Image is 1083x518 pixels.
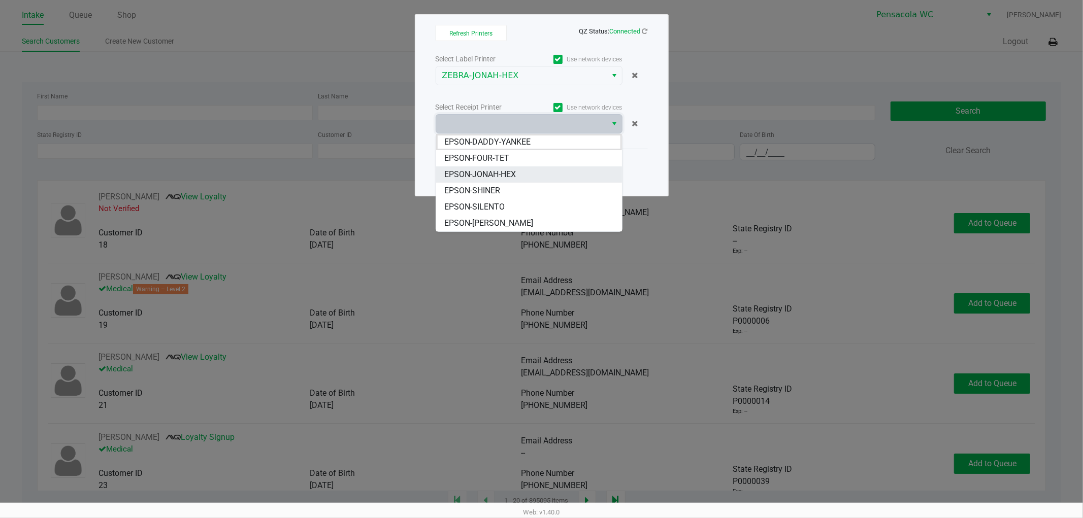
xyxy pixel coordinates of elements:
[529,103,622,112] label: Use network devices
[607,115,622,133] button: Select
[529,55,622,64] label: Use network devices
[610,27,641,35] span: Connected
[579,27,648,35] span: QZ Status:
[607,66,622,85] button: Select
[444,217,533,229] span: EPSON-[PERSON_NAME]
[436,102,529,113] div: Select Receipt Printer
[444,152,509,164] span: EPSON-FOUR-TET
[444,168,516,181] span: EPSON-JONAH-HEX
[442,70,601,82] span: ZEBRA-JONAH-HEX
[436,54,529,64] div: Select Label Printer
[444,201,505,213] span: EPSON-SILENTO
[449,30,493,37] span: Refresh Printers
[444,185,500,197] span: EPSON-SHINER
[444,136,531,148] span: EPSON-DADDY-YANKEE
[523,508,560,516] span: Web: v1.40.0
[436,25,507,41] button: Refresh Printers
